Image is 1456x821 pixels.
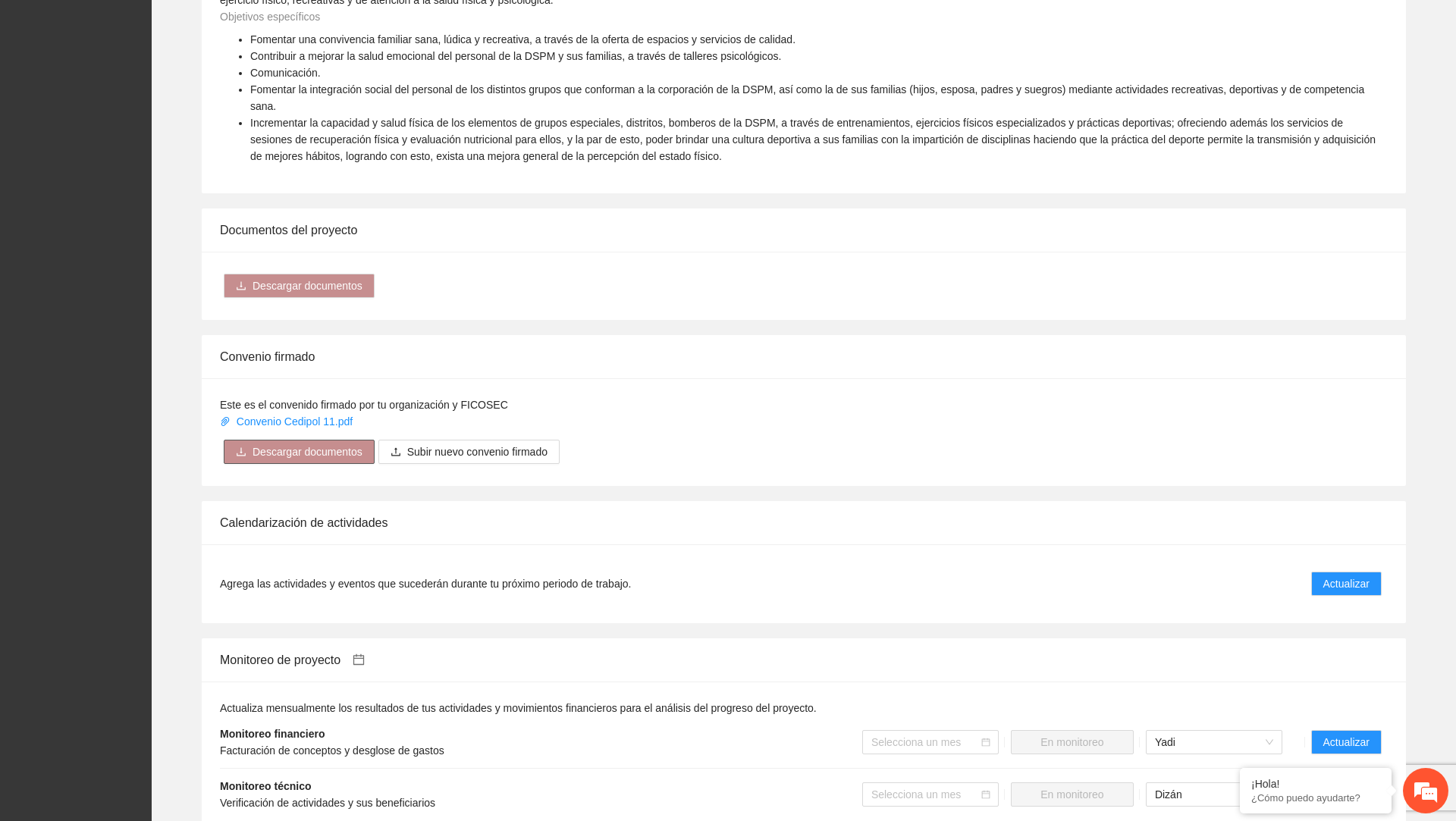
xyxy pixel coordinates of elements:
[981,738,990,747] span: calendar
[220,797,435,809] span: Verificación de actividades y sus beneficiarios
[250,33,795,45] span: Fomentar una convivencia familiar sana, lúdica y recreativa, a través de la oferta de espacios y ...
[220,575,631,592] span: Agrega las actividades y eventos que sucederán durante tu próximo periodo de trabajo.
[220,702,817,714] span: Actualiza mensualmente los resultados de tus actividades y movimientos financieros para el anális...
[220,638,1388,682] div: Monitoreo de proyecto
[1251,792,1380,804] p: ¿Cómo puedo ayudarte?
[220,416,231,427] span: paper-clip
[224,274,375,298] button: downloadDescargar documentos
[220,780,312,792] strong: Monitoreo técnico
[378,446,560,458] span: uploadSubir nuevo convenio firmado
[220,415,356,428] a: Convenio Cedipol 11.pdf
[220,11,320,23] span: Objetivos específicos
[236,447,246,459] span: download
[88,202,209,356] span: Estamos en línea.
[220,399,508,411] span: Este es el convenido firmado por tu organización y FICOSEC
[1251,778,1380,790] div: ¡Hola!
[1155,731,1273,754] span: Yadi
[8,414,289,467] textarea: Escriba su mensaje y pulse “Intro”
[220,728,325,740] strong: Monitoreo financiero
[250,83,1364,112] span: Fomentar la integración social del personal de los distintos grupos que conforman a la corporació...
[250,67,321,79] span: Comunicación.
[220,744,444,757] span: Facturación de conceptos y desglose de gastos
[253,277,362,294] span: Descargar documentos
[236,280,246,293] span: download
[1323,734,1370,750] span: Actualizar
[1311,572,1382,596] button: Actualizar
[378,440,560,464] button: uploadSubir nuevo convenio firmado
[391,447,401,459] span: upload
[981,790,990,799] span: calendar
[340,653,364,666] a: calendar
[1311,730,1382,754] button: Actualizar
[353,653,365,666] span: calendar
[1155,783,1273,806] span: Dizán
[79,77,255,97] div: Chatee con nosotros ahora
[253,443,362,460] span: Descargar documentos
[250,50,781,62] span: Contribuir a mejorar la salud emocional del personal de la DSPM y sus familias, a través de talle...
[250,117,1376,162] span: Incrementar la capacidad y salud física de los elementos de grupos especiales, distritos, bombero...
[249,8,285,44] div: Minimizar ventana de chat en vivo
[407,443,548,460] span: Subir nuevo convenio firmado
[224,440,375,464] button: downloadDescargar documentos
[220,208,1388,252] div: Documentos del proyecto
[1323,575,1370,592] span: Actualizar
[220,335,1388,378] div: Convenio firmado
[220,501,1388,544] div: Calendarización de actividades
